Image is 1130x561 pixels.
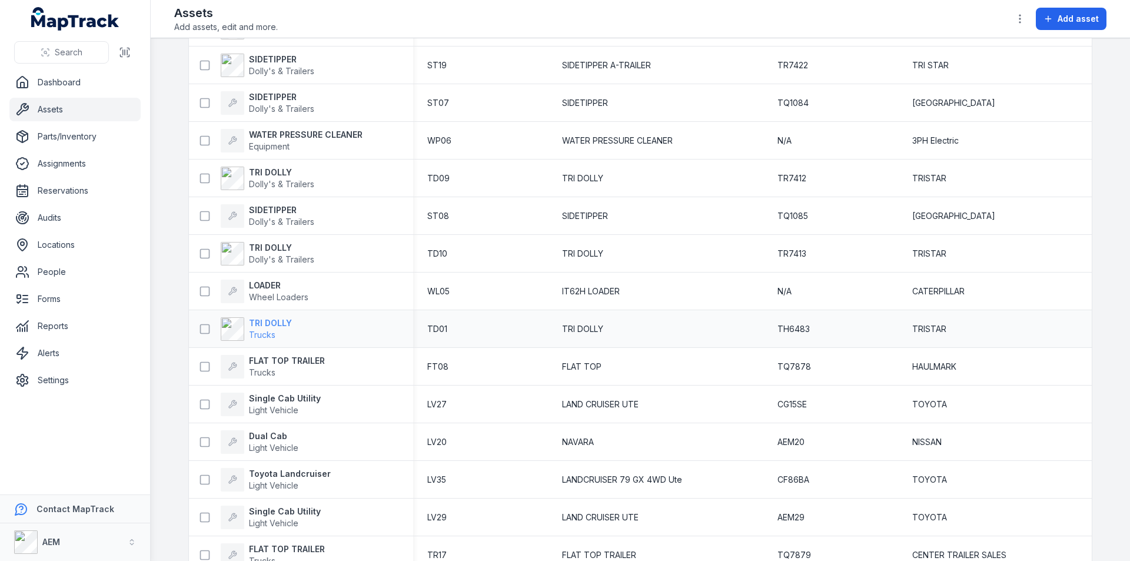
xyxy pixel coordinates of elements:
span: TRI DOLLY [562,248,603,260]
strong: Single Cab Utility [249,506,321,517]
span: TRISTAR [912,172,946,184]
span: FT08 [427,361,448,373]
span: TQ7878 [777,361,811,373]
span: Equipment [249,141,290,151]
a: Settings [9,369,141,392]
a: Assignments [9,152,141,175]
strong: Contact MapTrack [36,504,114,514]
span: NISSAN [912,436,942,448]
span: TRISTAR [912,323,946,335]
span: TD09 [427,172,450,184]
span: [GEOGRAPHIC_DATA] [912,97,995,109]
strong: SIDETIPPER [249,204,314,216]
span: Light Vehicle [249,443,298,453]
span: LV20 [427,436,447,448]
span: LV35 [427,474,446,486]
a: TRI DOLLYDolly's & Trailers [221,242,314,265]
span: IT62H LOADER [562,286,620,297]
span: Light Vehicle [249,518,298,528]
span: TQ1084 [777,97,809,109]
span: Trucks [249,330,275,340]
span: CF86BA [777,474,809,486]
strong: Toyota Landcruiser [249,468,331,480]
span: Dolly's & Trailers [249,66,314,76]
strong: TRI DOLLY [249,167,314,178]
strong: WATER PRESSURE CLEANER [249,129,363,141]
strong: TRI DOLLY [249,242,314,254]
strong: LOADER [249,280,308,291]
a: TRI DOLLYDolly's & Trailers [221,167,314,190]
a: TRI DOLLYTrucks [221,317,292,341]
span: AEM29 [777,512,805,523]
h2: Assets [174,5,278,21]
span: Dolly's & Trailers [249,104,314,114]
span: TR7412 [777,172,806,184]
span: TOYOTA [912,512,947,523]
span: TR7413 [777,248,806,260]
span: N/A [777,286,792,297]
span: HAULMARK [912,361,956,373]
span: Light Vehicle [249,405,298,415]
span: SIDETIPPER A-TRAILER [562,59,651,71]
span: TH6483 [777,323,810,335]
span: TQ7879 [777,549,811,561]
span: Wheel Loaders [249,292,308,302]
a: Assets [9,98,141,121]
strong: TRI DOLLY [249,317,292,329]
span: LANDCRUISER 79 GX 4WD Ute [562,474,682,486]
span: NAVARA [562,436,594,448]
span: LV29 [427,512,447,523]
strong: AEM [42,537,60,547]
span: LAND CRUISER UTE [562,399,639,410]
a: Locations [9,233,141,257]
a: SIDETIPPERDolly's & Trailers [221,204,314,228]
a: SIDETIPPERDolly's & Trailers [221,91,314,115]
span: TD10 [427,248,447,260]
strong: FLAT TOP TRAILER [249,355,325,367]
span: TRI DOLLY [562,172,603,184]
span: TR7422 [777,59,808,71]
span: TD01 [427,323,447,335]
strong: SIDETIPPER [249,54,314,65]
span: SIDETIPPER [562,97,608,109]
span: FLAT TOP TRAILER [562,549,636,561]
a: Audits [9,206,141,230]
span: ST19 [427,59,447,71]
a: SIDETIPPERDolly's & Trailers [221,54,314,77]
span: WATER PRESSURE CLEANER [562,135,673,147]
a: Single Cab UtilityLight Vehicle [221,393,321,416]
a: Parts/Inventory [9,125,141,148]
span: WP06 [427,135,451,147]
span: [GEOGRAPHIC_DATA] [912,210,995,222]
span: FLAT TOP [562,361,601,373]
a: Forms [9,287,141,311]
span: Dolly's & Trailers [249,254,314,264]
span: LV27 [427,399,447,410]
strong: SIDETIPPER [249,91,314,103]
span: Add assets, edit and more. [174,21,278,33]
a: Single Cab UtilityLight Vehicle [221,506,321,529]
button: Add asset [1036,8,1106,30]
span: ST08 [427,210,449,222]
span: Add asset [1058,13,1099,25]
span: Dolly's & Trailers [249,179,314,189]
a: Dashboard [9,71,141,94]
span: CG15SE [777,399,807,410]
span: 3PH Electric [912,135,959,147]
span: Trucks [249,367,275,377]
a: Alerts [9,341,141,365]
span: TOYOTA [912,399,947,410]
span: CATERPILLAR [912,286,965,297]
a: FLAT TOP TRAILERTrucks [221,355,325,379]
span: SIDETIPPER [562,210,608,222]
a: Reports [9,314,141,338]
span: Light Vehicle [249,480,298,490]
a: People [9,260,141,284]
a: Dual CabLight Vehicle [221,430,298,454]
a: WATER PRESSURE CLEANEREquipment [221,129,363,152]
a: LOADERWheel Loaders [221,280,308,303]
span: LAND CRUISER UTE [562,512,639,523]
a: MapTrack [31,7,119,31]
span: TRISTAR [912,248,946,260]
span: TOYOTA [912,474,947,486]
